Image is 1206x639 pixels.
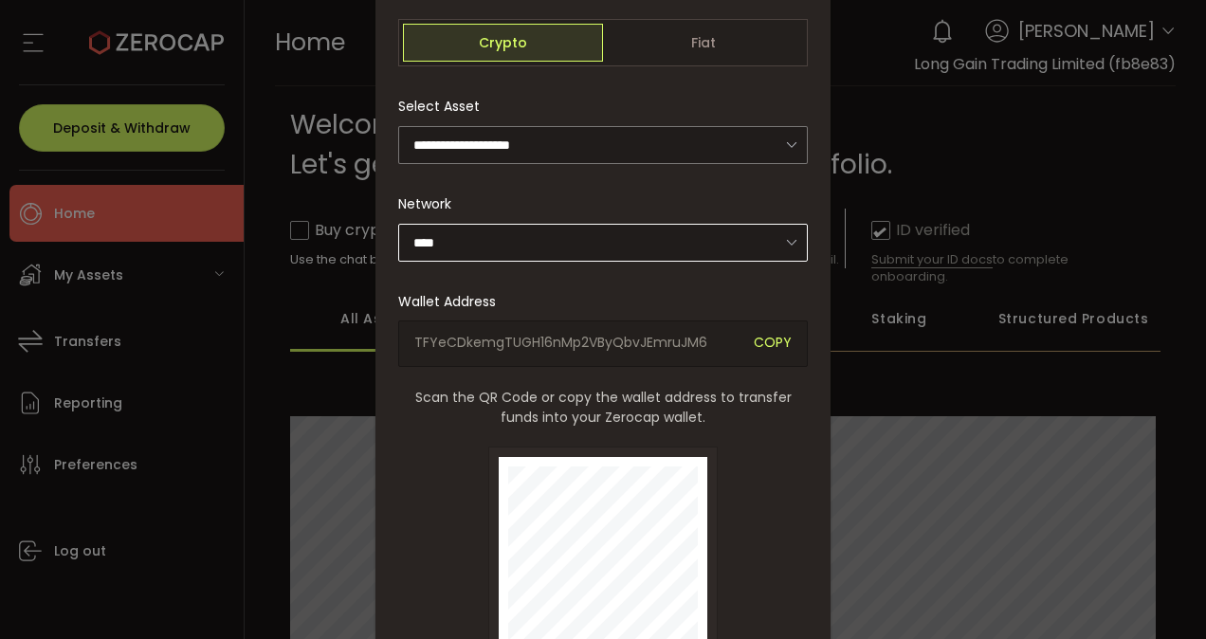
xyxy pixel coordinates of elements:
span: COPY [754,333,792,355]
label: Select Asset [398,97,491,116]
iframe: Chat Widget [976,434,1206,639]
span: TFYeCDkemgTUGH16nMp2VByQbvJEmruJM6 [414,333,740,355]
span: Crypto [403,24,603,62]
span: Scan the QR Code or copy the wallet address to transfer funds into your Zerocap wallet. [398,388,808,428]
label: Network [398,194,463,213]
span: Fiat [603,24,803,62]
label: Wallet Address [398,292,507,311]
